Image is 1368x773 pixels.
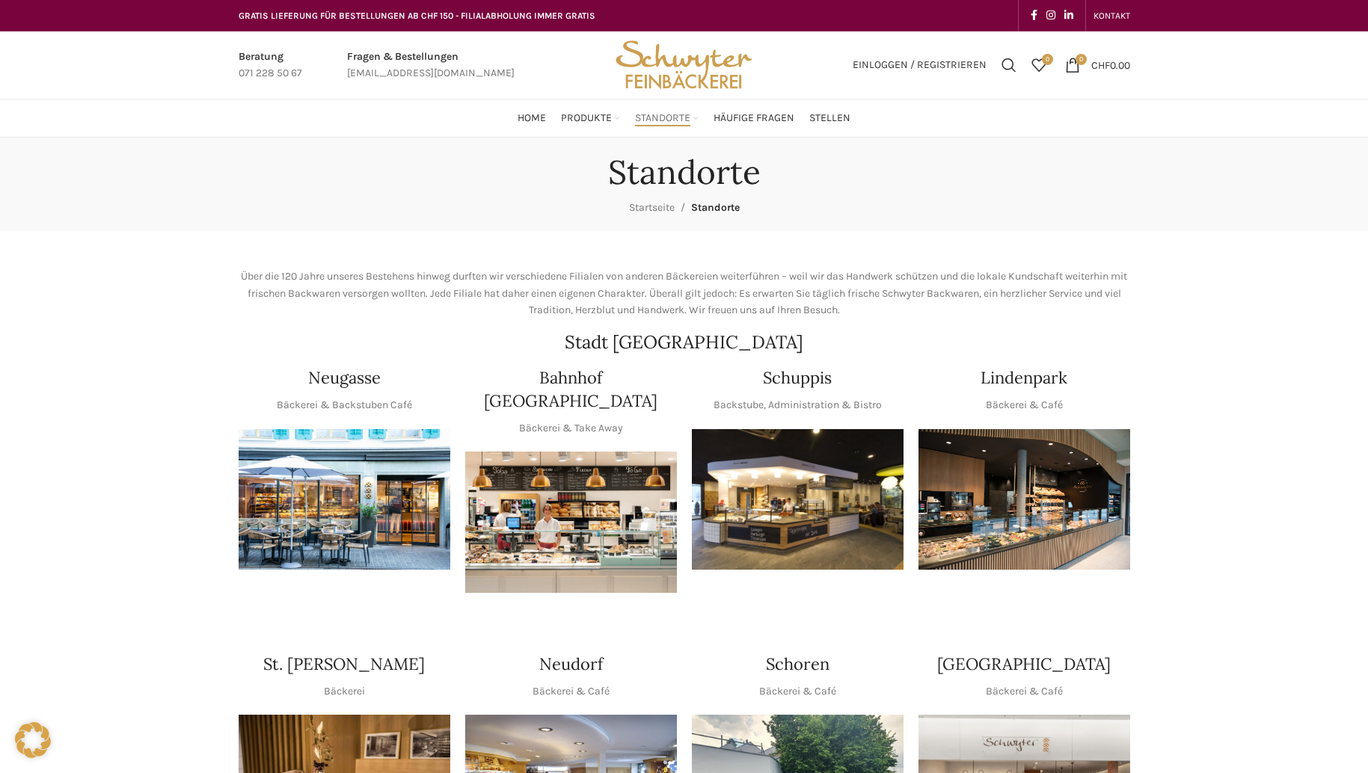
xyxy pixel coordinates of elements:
span: Standorte [691,201,740,214]
img: Neugasse [239,429,450,570]
p: Bäckerei & Café [759,683,836,700]
a: KONTAKT [1094,1,1130,31]
span: 0 [1076,54,1087,65]
a: Instagram social link [1042,5,1060,26]
div: Meine Wunschliste [1024,50,1054,80]
p: Über die 120 Jahre unseres Bestehens hinweg durften wir verschiedene Filialen von anderen Bäckere... [239,268,1130,318]
p: Bäckerei & Take Away [519,420,623,437]
h4: [GEOGRAPHIC_DATA] [937,653,1111,676]
p: Bäckerei & Backstuben Café [277,397,412,413]
span: Standorte [635,111,690,126]
a: Infobox link [347,49,515,82]
img: 017-e1571925257345 [918,429,1130,570]
p: Bäckerei & Café [986,683,1063,700]
a: Standorte [635,103,699,133]
a: 0 CHF0.00 [1058,50,1138,80]
p: Backstube, Administration & Bistro [714,397,882,413]
a: Site logo [610,58,757,70]
h4: Schuppis [763,366,832,389]
a: Produkte [561,103,620,133]
span: Stellen [809,111,850,126]
img: Bahnhof St. Gallen [465,452,677,593]
a: Einloggen / Registrieren [845,50,994,80]
span: CHF [1091,58,1110,71]
span: GRATIS LIEFERUNG FÜR BESTELLUNGEN AB CHF 150 - FILIALABHOLUNG IMMER GRATIS [239,10,595,21]
h4: Schoren [766,653,829,676]
a: Häufige Fragen [714,103,794,133]
span: KONTAKT [1094,10,1130,21]
h4: Lindenpark [981,366,1067,389]
img: 150130-Schwyter-013 [692,429,904,570]
div: Secondary navigation [1086,1,1138,31]
a: Home [518,103,546,133]
img: Bäckerei Schwyter [610,31,757,99]
h4: Bahnhof [GEOGRAPHIC_DATA] [465,366,677,413]
h4: St. [PERSON_NAME] [263,653,425,676]
p: Bäckerei & Café [533,683,610,700]
span: Einloggen / Registrieren [853,60,987,70]
h4: Neudorf [539,653,603,676]
a: Facebook social link [1026,5,1042,26]
div: Main navigation [231,103,1138,133]
span: Produkte [561,111,612,126]
h2: Stadt [GEOGRAPHIC_DATA] [239,333,1130,351]
a: 0 [1024,50,1054,80]
span: Häufige Fragen [714,111,794,126]
h4: Neugasse [308,366,381,389]
p: Bäckerei & Café [986,397,1063,413]
span: Home [518,111,546,126]
a: Startseite [629,201,675,214]
bdi: 0.00 [1091,58,1130,71]
a: Infobox link [239,49,302,82]
h1: Standorte [608,153,761,192]
p: Bäckerei [324,683,365,700]
a: Suchen [994,50,1024,80]
a: Stellen [809,103,850,133]
span: 0 [1042,54,1053,65]
a: Linkedin social link [1060,5,1078,26]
